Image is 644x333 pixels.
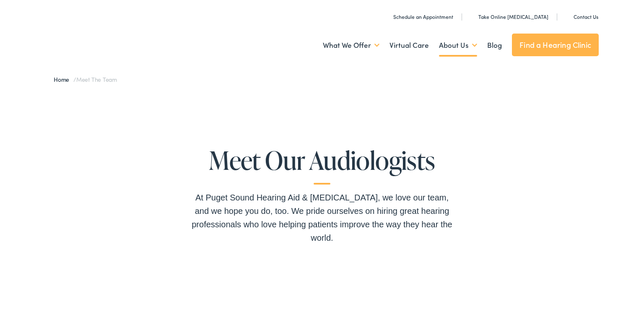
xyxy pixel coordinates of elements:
span: Meet the Team [76,75,117,83]
a: Contact Us [564,13,598,20]
span: / [54,75,117,83]
a: Find a Hearing Clinic [512,34,599,56]
a: About Us [439,30,477,61]
div: At Puget Sound Hearing Aid & [MEDICAL_DATA], we love our team, and we hope you do, too. We pride ... [188,191,456,245]
a: Schedule an Appointment [384,13,453,20]
img: utility icon [384,13,390,21]
a: What We Offer [323,30,379,61]
a: Blog [487,30,502,61]
a: Take Online [MEDICAL_DATA] [469,13,548,20]
img: utility icon [469,13,475,21]
h1: Meet Our Audiologists [188,146,456,185]
a: Virtual Care [390,30,429,61]
img: utility icon [564,13,570,21]
a: Home [54,75,73,83]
